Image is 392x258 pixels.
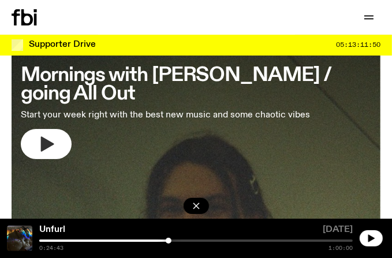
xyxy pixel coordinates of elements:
[21,39,371,159] a: Mornings with [PERSON_NAME] / going All OutStart your week right with the best new music and some...
[39,225,65,234] a: Unfurl
[39,245,64,251] span: 0:24:43
[323,226,353,237] span: [DATE]
[21,108,316,122] p: Start your week right with the best new music and some chaotic vibes
[336,42,380,48] span: 05:13:11:50
[328,245,353,251] span: 1:00:00
[21,66,371,104] h3: Mornings with [PERSON_NAME] / going All Out
[7,226,32,251] img: A piece of fabric is pierced by sewing pins with different coloured heads, a rainbow light is cas...
[29,40,96,49] h3: Supporter Drive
